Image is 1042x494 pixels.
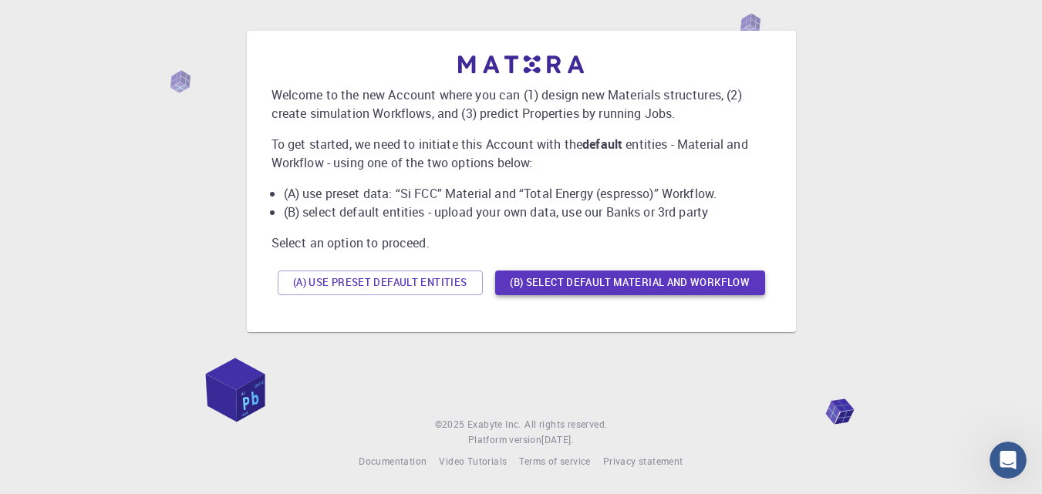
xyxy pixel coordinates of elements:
[359,454,427,469] a: Documentation
[284,184,771,203] li: (A) use preset data: “Si FCC” Material and “Total Energy (espresso)” Workflow.
[495,271,765,295] button: (B) Select default material and workflow
[31,11,86,25] span: Support
[359,455,427,467] span: Documentation
[439,455,507,467] span: Video Tutorials
[603,454,683,469] a: Privacy statement
[278,271,483,295] button: (A) Use preset default entities
[519,455,590,467] span: Terms of service
[582,136,622,153] b: default
[519,454,590,469] a: Terms of service
[541,432,574,448] a: [DATE].
[990,442,1027,479] iframe: Intercom live chat
[524,417,607,432] span: All rights reserved.
[467,418,521,430] span: Exabyte Inc.
[271,234,771,252] p: Select an option to proceed.
[468,432,541,448] span: Platform version
[271,86,771,123] p: Welcome to the new Account where you can (1) design new Materials structures, (2) create simulati...
[435,417,467,432] span: © 2025
[271,135,771,172] p: To get started, we need to initiate this Account with the entities - Material and Workflow - usin...
[284,203,771,221] li: (B) select default entities - upload your own data, use our Banks or 3rd party
[439,454,507,469] a: Video Tutorials
[603,455,683,467] span: Privacy statement
[458,55,585,73] img: logo
[467,417,521,432] a: Exabyte Inc.
[541,433,574,445] span: [DATE] .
